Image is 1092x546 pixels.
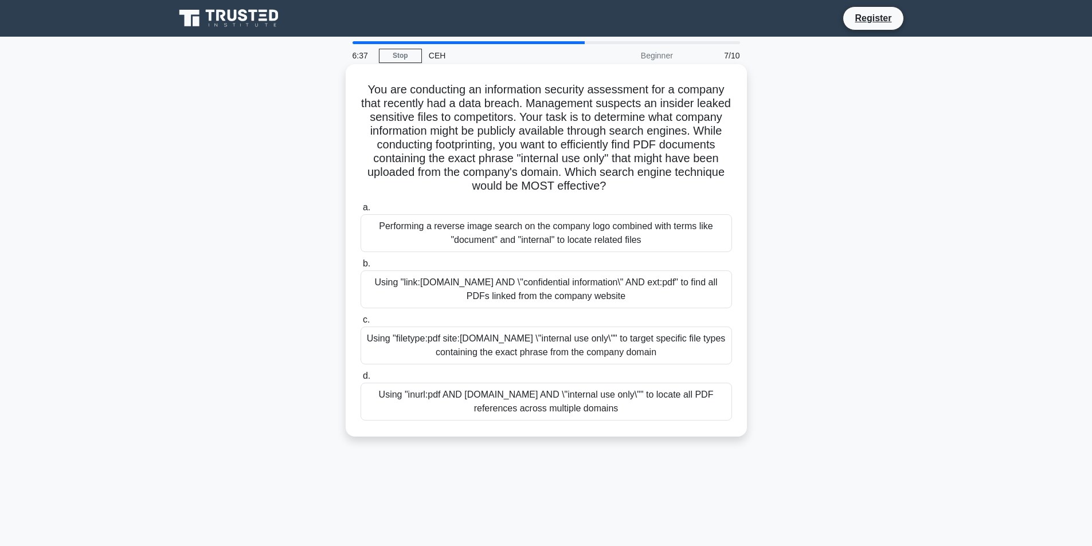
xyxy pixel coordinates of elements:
a: Stop [379,49,422,63]
h5: You are conducting an information security assessment for a company that recently had a data brea... [359,83,733,194]
a: Register [848,11,898,25]
div: Using "filetype:pdf site:[DOMAIN_NAME] \"internal use only\"" to target specific file types conta... [361,327,732,364]
div: 7/10 [680,44,747,67]
div: Using "inurl:pdf AND [DOMAIN_NAME] AND \"internal use only\"" to locate all PDF references across... [361,383,732,421]
div: Beginner [580,44,680,67]
span: b. [363,258,370,268]
span: d. [363,371,370,380]
span: c. [363,315,370,324]
span: a. [363,202,370,212]
div: Performing a reverse image search on the company logo combined with terms like "document" and "in... [361,214,732,252]
div: 6:37 [346,44,379,67]
div: CEH [422,44,580,67]
div: Using "link:[DOMAIN_NAME] AND \"confidential information\" AND ext:pdf" to find all PDFs linked f... [361,270,732,308]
